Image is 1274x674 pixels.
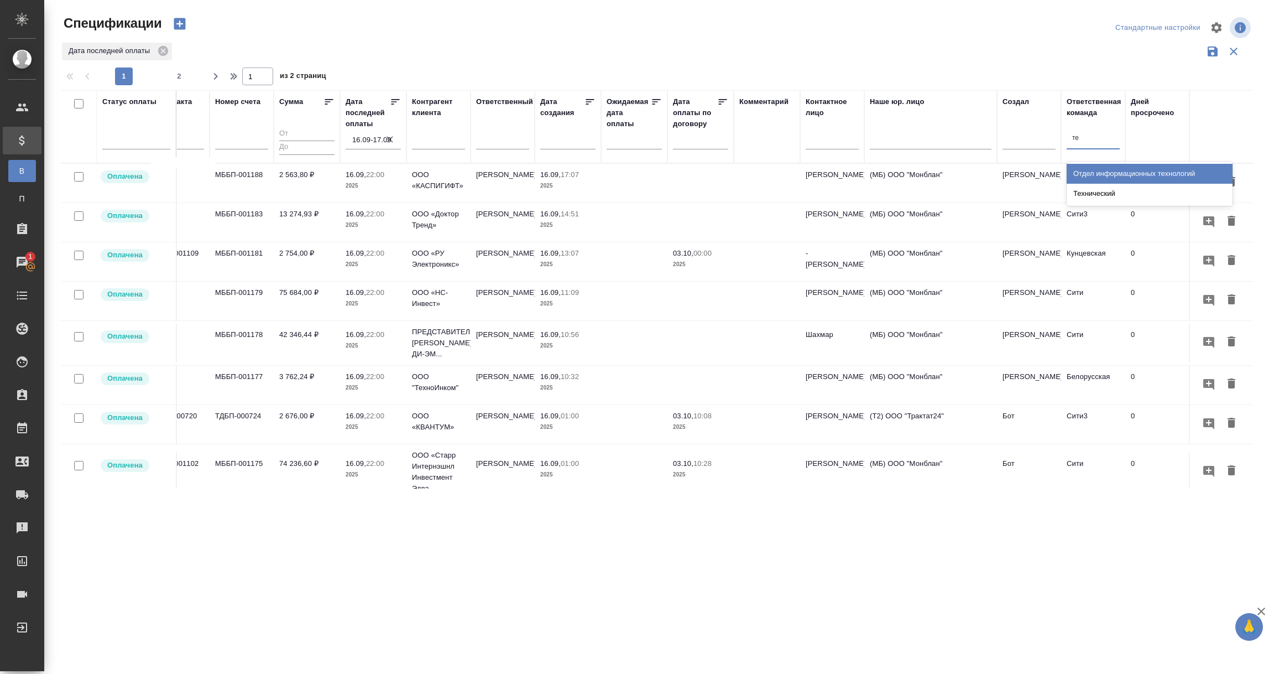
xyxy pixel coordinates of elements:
div: Ожидаемая дата оплаты [607,96,651,129]
td: [PERSON_NAME] [471,324,535,362]
td: [PERSON_NAME] [471,282,535,320]
td: МББП-001183 [210,203,274,242]
td: 0 [1125,242,1189,281]
p: 17:07 [561,170,579,179]
p: ООО «Старр Интернэшнл Инвестмент Эдва... [412,450,465,494]
p: Оплачена [107,210,143,221]
button: Удалить [1222,290,1241,310]
button: Создать [166,14,193,33]
td: Сити [1061,453,1125,491]
div: Номер счета [215,96,260,107]
td: [PERSON_NAME] [471,366,535,405]
p: Оплачена [107,373,143,384]
td: [PERSON_NAME] [471,453,535,491]
p: ООО «КАСПИГИФТ» [412,169,465,191]
p: 2025 [346,382,401,393]
td: МББП-001109 [145,242,210,281]
p: 22:00 [366,330,384,339]
div: Комментарий [739,96,789,107]
td: (МБ) ООО "Монблан" [864,453,997,491]
td: [PERSON_NAME] [800,405,864,444]
p: 16.09, [346,459,366,468]
td: 0 [1125,405,1189,444]
div: Наше юр. лицо [870,96,925,107]
td: [PERSON_NAME] [800,282,864,320]
span: из 2 страниц [280,69,326,85]
div: Статус оплаты [102,96,156,107]
td: 2 563,80 ₽ [274,164,340,203]
td: Сити3 [1061,203,1125,242]
p: 16.09, [346,249,366,257]
td: МББП-001188 [210,164,274,203]
p: 2025 [673,259,728,270]
p: Оплачена [107,171,143,182]
p: 16.09, [540,170,561,179]
div: Дата последней оплаты [62,43,172,60]
button: Удалить [1222,251,1241,271]
td: [PERSON_NAME] [997,242,1061,281]
td: [PERSON_NAME] [471,242,535,281]
p: 2025 [346,220,401,231]
span: 1 [22,251,39,262]
td: МББП-001177 [210,366,274,405]
td: Бот [997,453,1061,491]
td: 13 274,93 ₽ [274,203,340,242]
p: 22:00 [366,170,384,179]
p: 00:00 [693,249,712,257]
p: 2025 [540,180,596,191]
td: 0 [1125,282,1189,320]
p: 2025 [540,220,596,231]
p: 01:00 [561,459,579,468]
p: 16.09, [540,412,561,420]
td: - [PERSON_NAME] [800,242,864,281]
td: Белорусская [1061,366,1125,405]
td: МББП-001178 [210,324,274,362]
p: 22:00 [366,288,384,297]
button: Сохранить фильтры [1202,41,1223,62]
td: Шахмар [800,324,864,362]
span: 2 [170,71,188,82]
td: (МБ) ООО "Монблан" [864,203,997,242]
div: Создал [1003,96,1029,107]
div: Контактное лицо [806,96,859,118]
button: Удалить [1222,461,1241,481]
p: 16.09, [540,249,561,257]
td: 2 754,00 ₽ [274,242,340,281]
p: ООО «КВАНТУМ» [412,411,465,433]
p: 22:00 [366,210,384,218]
a: 1 [3,248,41,276]
p: 16.09, [540,372,561,381]
p: 10:08 [693,412,712,420]
p: 22:00 [366,412,384,420]
p: 16.09, [346,412,366,420]
p: Оплачена [107,250,143,261]
p: 16.09, [346,372,366,381]
td: ТДБП-000724 [210,405,274,444]
td: [PERSON_NAME] [997,164,1061,203]
button: Удалить [1222,332,1241,352]
p: Оплачена [107,460,143,471]
td: (МБ) ООО "Монблан" [864,282,997,320]
td: МББП-001102 [145,453,210,491]
p: 01:00 [561,412,579,420]
td: (МБ) ООО "Монблан" [864,164,997,203]
p: 16.09, [540,210,561,218]
p: Оплачена [107,289,143,300]
td: Сити [1061,324,1125,362]
p: 03.10, [673,249,693,257]
p: 16.09, [540,330,561,339]
input: От [279,127,335,141]
div: split button [1113,19,1203,37]
td: (Т2) ООО "Трактат24" [864,405,997,444]
td: ТДБП-000720 [145,405,210,444]
p: 22:00 [366,459,384,468]
td: 0 [1125,324,1189,362]
p: 2025 [346,469,401,480]
div: Дата последней оплаты [346,96,390,129]
p: 2025 [540,298,596,309]
td: [PERSON_NAME] [471,405,535,444]
p: 10:28 [693,459,712,468]
td: [PERSON_NAME] [997,324,1061,362]
p: Оплачена [107,331,143,342]
td: 74 236,60 ₽ [274,453,340,491]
